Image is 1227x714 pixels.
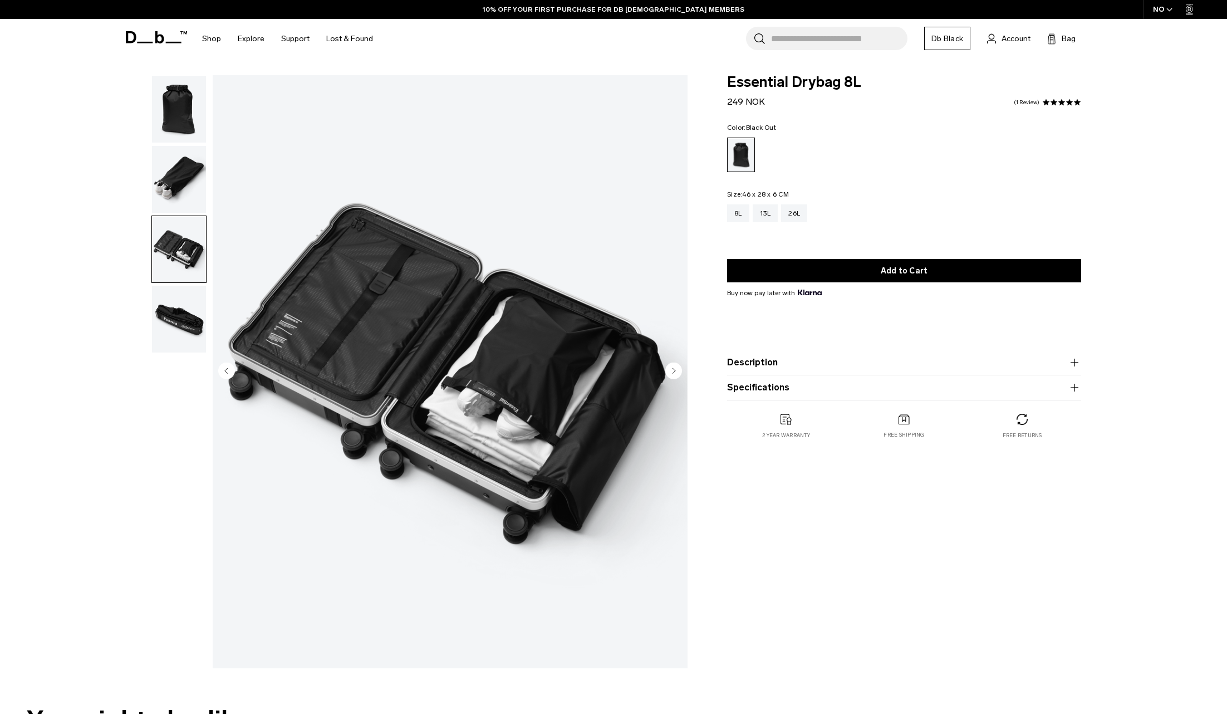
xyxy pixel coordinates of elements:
[1062,33,1076,45] span: Bag
[884,431,924,439] p: Free shipping
[762,432,810,439] p: 2 year warranty
[483,4,744,14] a: 10% OFF YOUR FIRST PURCHASE FOR DB [DEMOGRAPHIC_DATA] MEMBERS
[1002,33,1030,45] span: Account
[194,19,381,58] nav: Main Navigation
[151,145,207,213] button: Essential Drybag 8L Black Out
[727,124,776,131] legend: Color:
[213,75,688,668] img: Essential Drybag 8L Black Out
[753,204,778,222] a: 13L
[151,75,207,143] button: Essential Drybag 8L Black Out
[152,146,206,213] img: Essential Drybag 8L Black Out
[152,286,206,353] img: Essential Drybag 8L Black Out
[798,290,822,295] img: {"height" => 20, "alt" => "Klarna"}
[727,75,1081,90] span: Essential Drybag 8L
[218,362,235,381] button: Previous slide
[1014,100,1039,105] a: 1 reviews
[202,19,221,58] a: Shop
[238,19,264,58] a: Explore
[987,32,1030,45] a: Account
[742,190,789,198] span: 46 x 28 x 6 CM
[152,76,206,143] img: Essential Drybag 8L Black Out
[727,356,1081,369] button: Description
[924,27,970,50] a: Db Black
[326,19,373,58] a: Lost & Found
[746,124,776,131] span: Black Out
[727,381,1081,394] button: Specifications
[727,204,749,222] a: 8L
[213,75,688,668] li: 3 / 4
[727,138,755,172] a: Black Out
[781,204,807,222] a: 26L
[152,216,206,283] img: Essential Drybag 8L Black Out
[727,288,822,298] span: Buy now pay later with
[665,362,682,381] button: Next slide
[727,191,789,198] legend: Size:
[1003,432,1042,439] p: Free returns
[727,259,1081,282] button: Add to Cart
[281,19,310,58] a: Support
[151,216,207,283] button: Essential Drybag 8L Black Out
[151,285,207,353] button: Essential Drybag 8L Black Out
[727,96,765,107] span: 249 NOK
[1047,32,1076,45] button: Bag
